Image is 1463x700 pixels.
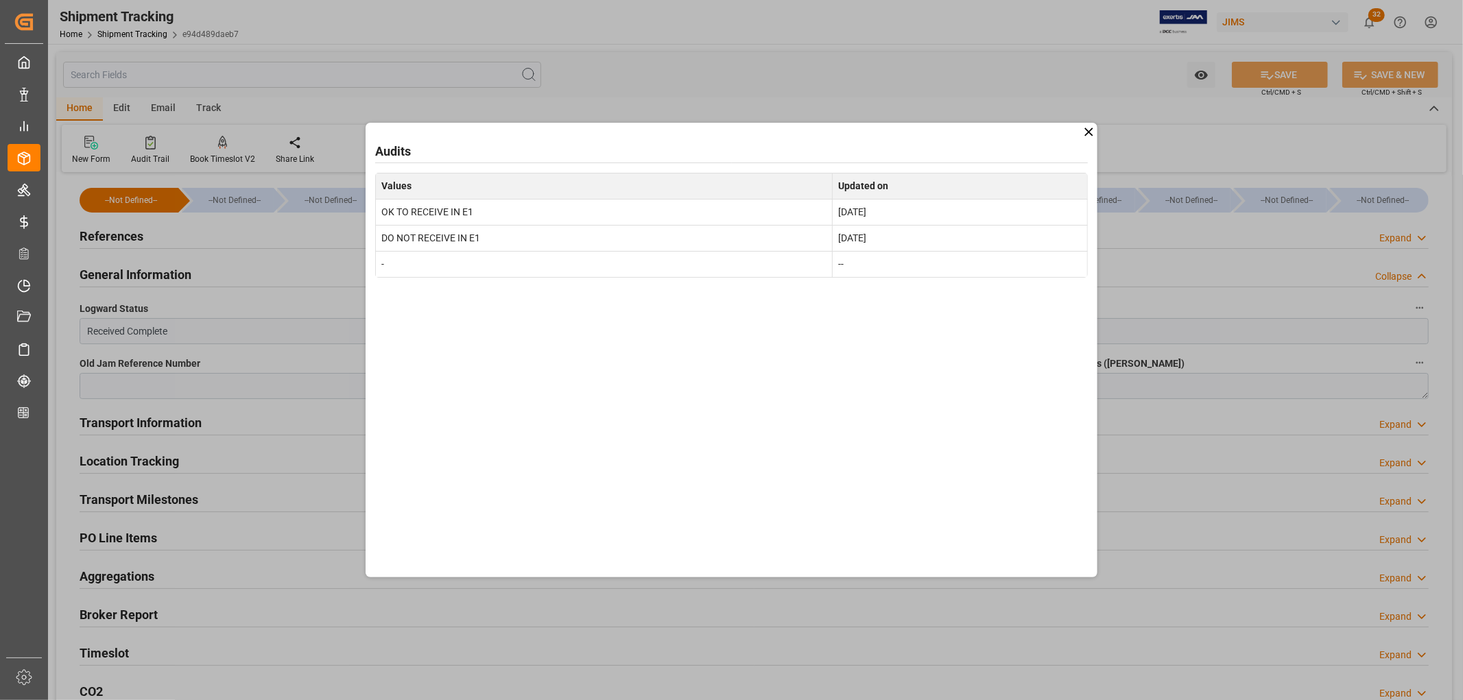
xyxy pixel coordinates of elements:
td: DO NOT RECEIVE IN E1 [376,225,832,251]
td: - [376,251,832,277]
td: -- [832,251,1087,277]
div: Audits [375,142,1088,160]
th: Values [376,173,832,199]
td: [DATE] [832,225,1087,251]
td: OK TO RECEIVE IN E1 [376,199,832,225]
th: Updated on [832,173,1087,199]
td: [DATE] [832,199,1087,225]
